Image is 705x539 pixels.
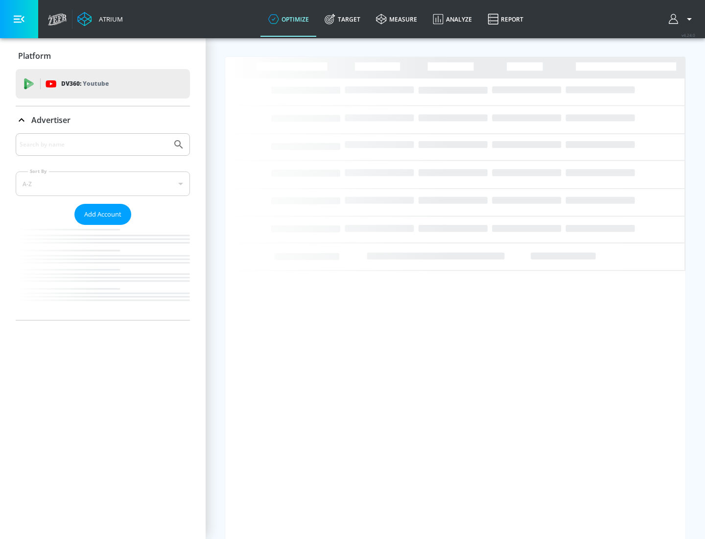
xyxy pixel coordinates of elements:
[28,168,49,174] label: Sort By
[95,15,123,24] div: Atrium
[18,50,51,61] p: Platform
[317,1,368,37] a: Target
[16,225,190,320] nav: list of Advertiser
[16,171,190,196] div: A-Z
[16,69,190,98] div: DV360: Youtube
[681,32,695,38] span: v 4.24.0
[260,1,317,37] a: optimize
[16,133,190,320] div: Advertiser
[31,115,70,125] p: Advertiser
[74,204,131,225] button: Add Account
[77,12,123,26] a: Atrium
[368,1,425,37] a: measure
[16,42,190,70] div: Platform
[480,1,531,37] a: Report
[20,138,168,151] input: Search by name
[425,1,480,37] a: Analyze
[61,78,109,89] p: DV360:
[84,209,121,220] span: Add Account
[83,78,109,89] p: Youtube
[16,106,190,134] div: Advertiser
